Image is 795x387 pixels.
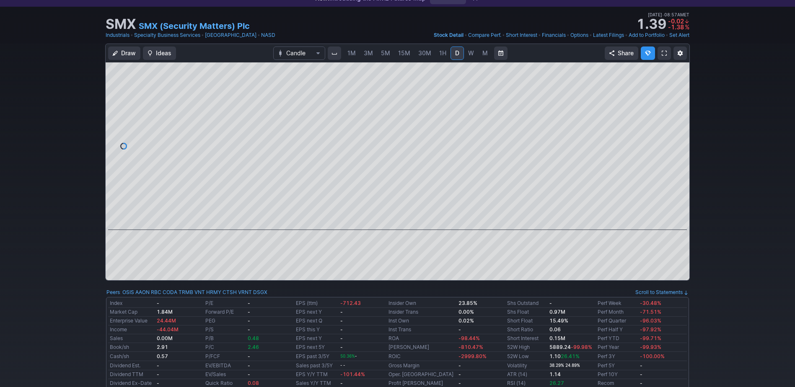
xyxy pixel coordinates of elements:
[596,308,638,317] td: Perf Month
[468,32,501,38] span: Compare Perf.
[156,49,171,57] span: Ideas
[157,335,173,341] b: 0.00M
[108,361,155,370] td: Dividend Est.
[248,335,259,341] span: 0.48
[593,31,624,39] a: Latest Filings
[143,46,176,60] button: Ideas
[596,370,638,379] td: Perf 10Y
[248,371,250,377] b: -
[121,49,136,57] span: Draw
[387,299,457,308] td: Insider Own
[108,308,155,317] td: Market Cap
[294,343,338,352] td: EPS next 5Y
[589,31,592,39] span: •
[505,352,548,361] td: 52W Low
[151,288,161,297] a: RBC
[157,344,168,350] b: 2.91
[106,288,267,297] div: :
[248,300,250,306] b: -
[340,363,345,368] small: - -
[248,317,250,324] b: -
[204,317,246,325] td: PEG
[223,288,237,297] a: CTSH
[636,18,666,31] strong: 1.39
[478,46,492,60] a: M
[596,343,638,352] td: Perf Year
[458,326,461,333] b: -
[593,32,624,38] span: Latest Filings
[106,18,136,31] h1: SMX
[549,335,565,341] a: 0.15M
[139,20,250,32] a: SMX (Security Matters) Plc
[549,363,580,368] small: 38.29% 24.89%
[387,317,457,325] td: Inst Own
[204,343,246,352] td: P/C
[248,353,250,359] b: -
[561,353,580,359] span: 26.41%
[596,361,638,370] td: Perf 5Y
[635,289,689,295] a: Scroll to Statements
[507,335,539,341] a: Short Interest
[458,380,461,386] b: -
[204,370,246,379] td: EV/Sales
[596,299,638,308] td: Perf Week
[387,352,457,361] td: ROIC
[458,371,461,377] b: -
[505,370,548,379] td: ATR (14)
[205,31,256,39] a: [GEOGRAPHIC_DATA]
[640,353,665,359] span: -100.00%
[108,299,155,308] td: Index
[157,317,176,324] span: 24.44M
[157,326,179,333] span: -44.04M
[340,354,357,359] small: -
[505,361,548,370] td: Volatility
[108,334,155,343] td: Sales
[340,380,343,386] b: -
[507,317,533,324] a: Short Float
[668,23,684,31] span: -1.38
[122,288,134,297] a: OSIS
[506,31,537,39] a: Short Interest
[206,288,221,297] a: HRMY
[340,335,343,341] b: -
[640,309,661,315] span: -71.51%
[387,334,457,343] td: ROA
[157,300,159,306] b: -
[108,352,155,361] td: Cash/sh
[377,46,394,60] a: 5M
[567,31,570,39] span: •
[340,309,343,315] b: -
[549,326,561,333] a: 0.06
[648,11,689,18] span: [DATE] 08:57AM ET
[340,344,343,350] b: -
[204,334,246,343] td: P/B
[673,46,687,60] button: Chart Settings
[640,300,661,306] span: -30.48%
[596,317,638,325] td: Perf Quarter
[482,49,488,57] span: M
[640,344,661,350] span: -99.93%
[458,300,477,306] b: 23.85%
[507,326,533,333] a: Short Ratio
[340,371,365,377] span: -101.44%
[505,308,548,317] td: Shs Float
[641,46,655,60] button: Explore new features
[640,317,661,324] span: -96.03%
[640,380,642,386] b: -
[596,334,638,343] td: Perf YTD
[108,343,155,352] td: Book/sh
[387,370,457,379] td: Oper. [GEOGRAPHIC_DATA]
[204,299,246,308] td: P/E
[549,353,580,359] b: 1.10
[398,49,410,57] span: 15M
[658,46,671,60] a: Fullscreen
[157,362,159,369] b: -
[163,288,177,297] a: CODA
[253,288,267,297] a: DSGX
[157,380,159,386] b: -
[662,11,664,18] span: •
[294,308,338,317] td: EPS next Y
[387,343,457,352] td: [PERSON_NAME]
[596,352,638,361] td: Perf 3Y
